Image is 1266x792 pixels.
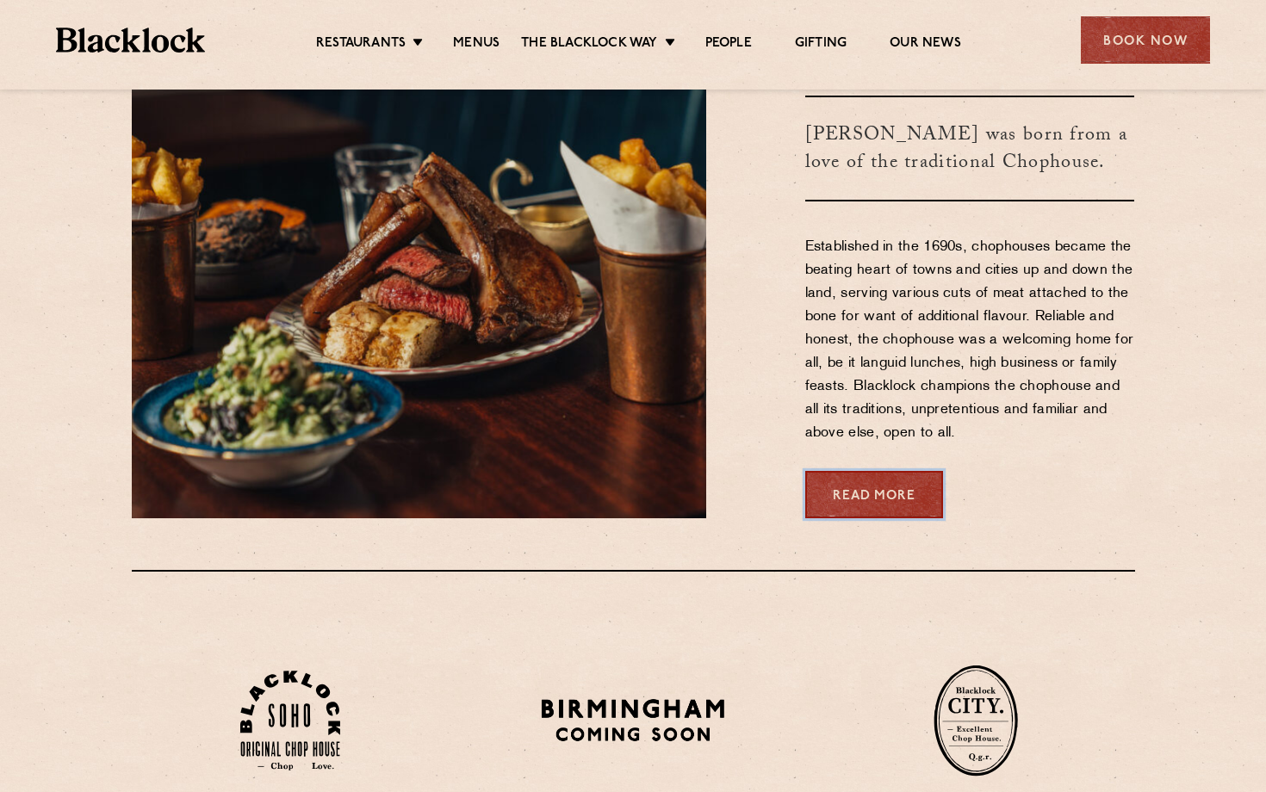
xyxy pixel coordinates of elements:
a: Restaurants [316,35,406,54]
p: Established in the 1690s, chophouses became the beating heart of towns and cities up and down the... [805,236,1135,445]
a: Menus [453,35,500,54]
img: BIRMINGHAM-P22_-e1747915156957.png [538,693,729,747]
a: The Blacklock Way [521,35,657,54]
h3: [PERSON_NAME] was born from a love of the traditional Chophouse. [805,96,1135,201]
img: City-stamp-default.svg [934,665,1018,777]
a: Gifting [795,35,847,54]
img: Soho-stamp-default.svg [240,671,340,771]
img: BL_Textured_Logo-footer-cropped.svg [56,28,205,53]
a: Read More [805,471,943,518]
a: People [705,35,752,54]
div: Book Now [1081,16,1210,64]
a: Our News [890,35,961,54]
